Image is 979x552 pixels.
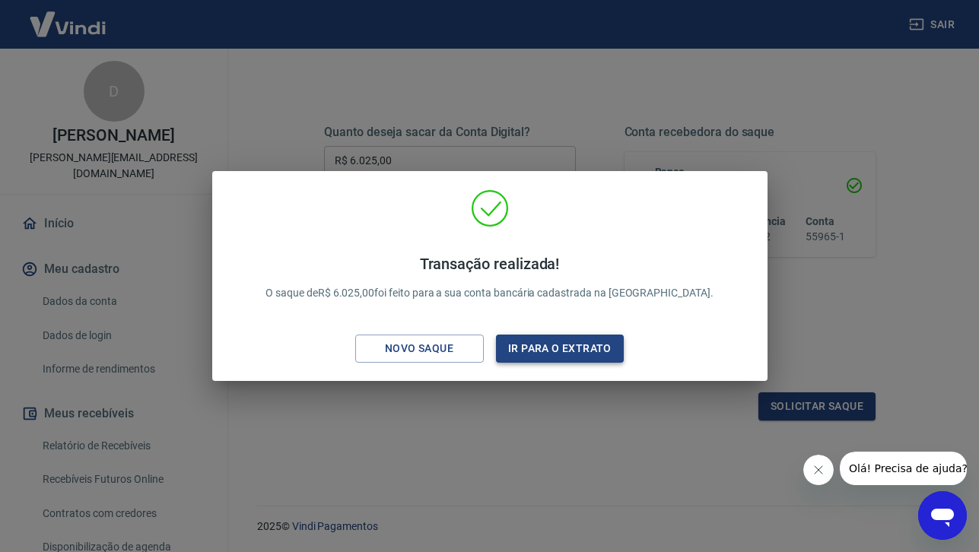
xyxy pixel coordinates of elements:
[265,255,714,301] p: O saque de R$ 6.025,00 foi feito para a sua conta bancária cadastrada na [GEOGRAPHIC_DATA].
[355,335,484,363] button: Novo saque
[496,335,625,363] button: Ir para o extrato
[840,452,967,485] iframe: Mensagem da empresa
[9,11,128,23] span: Olá! Precisa de ajuda?
[265,255,714,273] h4: Transação realizada!
[803,455,834,485] iframe: Fechar mensagem
[918,491,967,540] iframe: Botão para abrir a janela de mensagens
[367,339,472,358] div: Novo saque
